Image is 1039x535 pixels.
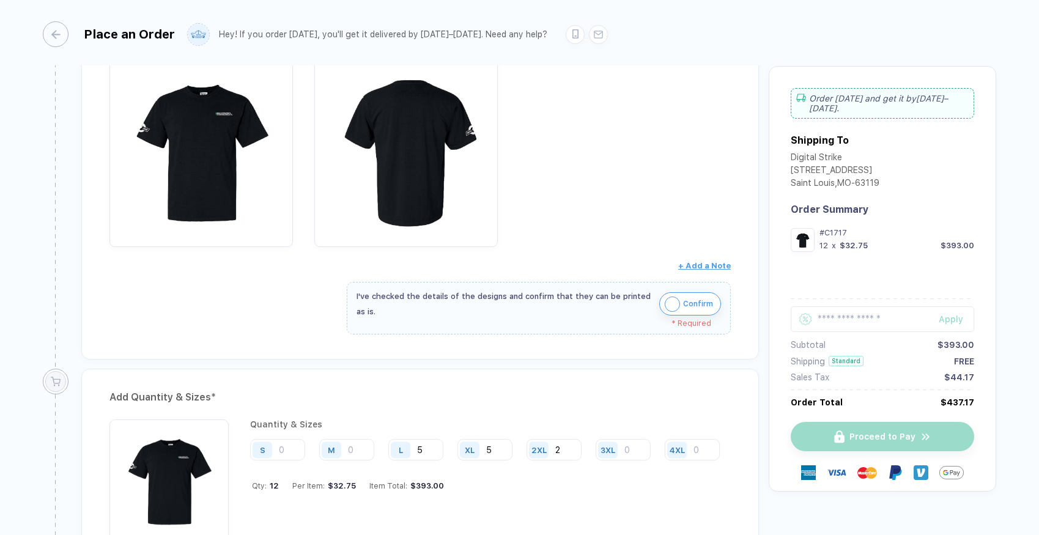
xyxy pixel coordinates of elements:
[252,481,279,490] div: Qty:
[292,481,356,490] div: Per Item:
[791,204,974,215] div: Order Summary
[954,356,974,366] div: FREE
[116,426,223,533] img: 1751019536721ymstr_nt_front.png
[678,256,731,276] button: + Add a Note
[670,445,685,454] div: 4XL
[914,465,928,480] img: Venmo
[791,356,825,366] div: Shipping
[829,356,863,366] div: Standard
[937,340,974,350] div: $393.00
[601,445,615,454] div: 3XL
[369,481,444,490] div: Item Total:
[250,419,729,429] div: Quantity & Sizes
[407,481,444,490] div: $393.00
[399,445,403,454] div: L
[941,241,974,250] div: $393.00
[659,292,721,315] button: iconConfirm
[357,319,711,328] div: * Required
[791,178,879,191] div: Saint Louis , MO - 63119
[328,445,335,454] div: M
[819,241,828,250] div: 12
[939,314,974,324] div: Apply
[116,63,287,234] img: 1751019536721ymstr_nt_front.png
[683,294,713,314] span: Confirm
[665,297,680,312] img: icon
[827,463,846,482] img: visa
[320,63,492,234] img: 1751019536721wgpzd_nt_back.png
[941,397,974,407] div: $437.17
[888,465,903,480] img: Paypal
[678,261,731,270] span: + Add a Note
[791,135,849,146] div: Shipping To
[830,241,837,250] div: x
[794,231,812,249] img: 1751019536721ymstr_nt_front.png
[791,88,974,119] div: Order [DATE] and get it by [DATE]–[DATE] .
[791,397,843,407] div: Order Total
[944,372,974,382] div: $44.17
[857,463,877,482] img: master-card
[325,481,356,490] div: $32.75
[819,228,974,237] div: #C1717
[801,465,816,480] img: express
[531,445,547,454] div: 2XL
[923,306,974,332] button: Apply
[357,289,653,319] div: I've checked the details of the designs and confirm that they can be printed as is.
[267,481,279,490] span: 12
[109,388,731,407] div: Add Quantity & Sizes
[791,340,826,350] div: Subtotal
[840,241,868,250] div: $32.75
[791,372,829,382] div: Sales Tax
[84,27,175,42] div: Place an Order
[791,152,879,165] div: Digital Strike
[219,29,547,40] div: Hey! If you order [DATE], you'll get it delivered by [DATE]–[DATE]. Need any help?
[791,165,879,178] div: [STREET_ADDRESS]
[465,445,475,454] div: XL
[939,460,964,485] img: GPay
[260,445,265,454] div: S
[188,24,209,45] img: user profile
